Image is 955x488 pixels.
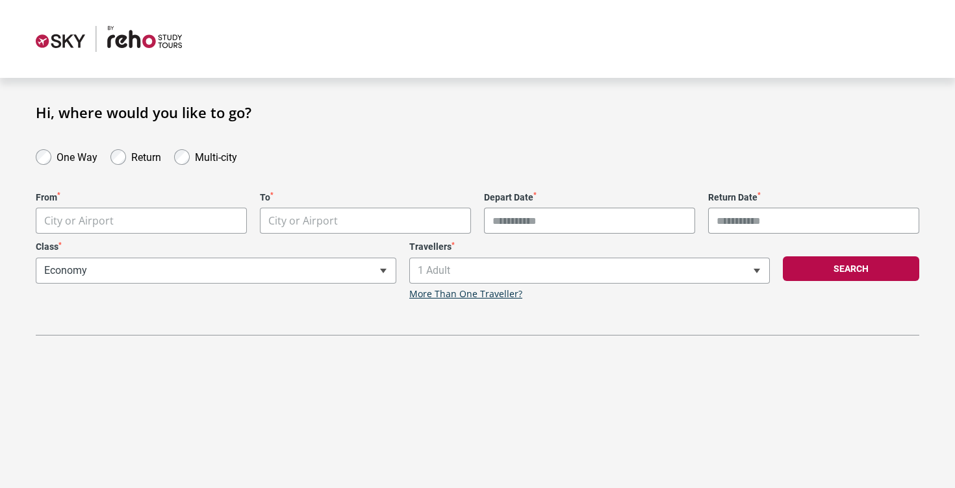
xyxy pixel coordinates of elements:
[708,192,919,203] label: Return Date
[410,258,769,283] span: 1 Adult
[484,192,695,203] label: Depart Date
[409,289,522,300] a: More Than One Traveller?
[260,192,471,203] label: To
[57,148,97,164] label: One Way
[36,104,919,121] h1: Hi, where would you like to go?
[195,148,237,164] label: Multi-city
[409,241,770,252] label: Travellers
[783,256,919,281] button: Search
[409,258,770,284] span: 1 Adult
[260,208,471,234] span: City or Airport
[268,213,338,228] span: City or Airport
[36,258,396,283] span: Economy
[261,208,470,234] span: City or Airport
[36,192,247,203] label: From
[36,241,396,252] label: Class
[131,148,161,164] label: Return
[36,208,247,234] span: City or Airport
[36,258,396,284] span: Economy
[44,213,114,228] span: City or Airport
[36,208,246,234] span: City or Airport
